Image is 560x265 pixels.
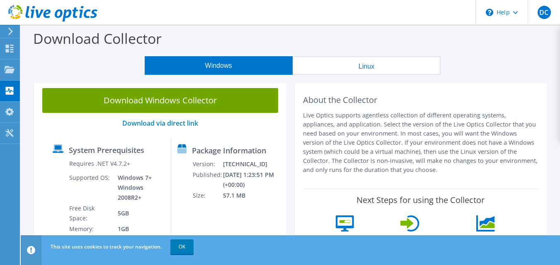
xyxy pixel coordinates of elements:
[356,195,485,205] label: Next Steps for using the Collector
[69,234,112,245] td: System Type:
[223,190,283,201] td: 57.1 MB
[69,146,144,154] label: System Prerequisites
[112,224,164,234] td: 1GB
[145,56,293,75] button: Windows
[223,170,283,190] td: [DATE] 1:23:51 PM (+00:00)
[112,203,164,224] td: 5GB
[293,56,441,75] button: Linux
[223,159,283,170] td: [TECHNICAL_ID]
[486,9,493,16] svg: \n
[368,232,452,251] label: Log into the Live Optics portal and view your project
[69,203,112,224] td: Free Disk Space:
[192,146,266,155] label: Package Information
[456,232,516,251] label: View your data within the project
[326,232,364,251] label: Unzip and run the .exe
[42,88,278,113] a: Download Windows Collector
[192,190,223,201] td: Size:
[69,224,112,234] td: Memory:
[51,243,162,250] span: This site uses cookies to track your navigation.
[69,160,130,168] label: Requires .NET V4.7.2+
[69,172,112,203] td: Supported OS:
[303,111,539,174] p: Live Optics supports agentless collection of different operating systems, appliances, and applica...
[192,170,223,190] td: Published:
[192,159,223,170] td: Version:
[303,95,539,105] h2: About the Collector
[112,234,164,245] td: x64
[112,172,164,203] td: Windows 7+ Windows 2008R2+
[33,29,162,48] label: Download Collector
[122,119,198,128] a: Download via direct link
[170,239,194,254] a: OK
[538,6,551,19] span: DC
